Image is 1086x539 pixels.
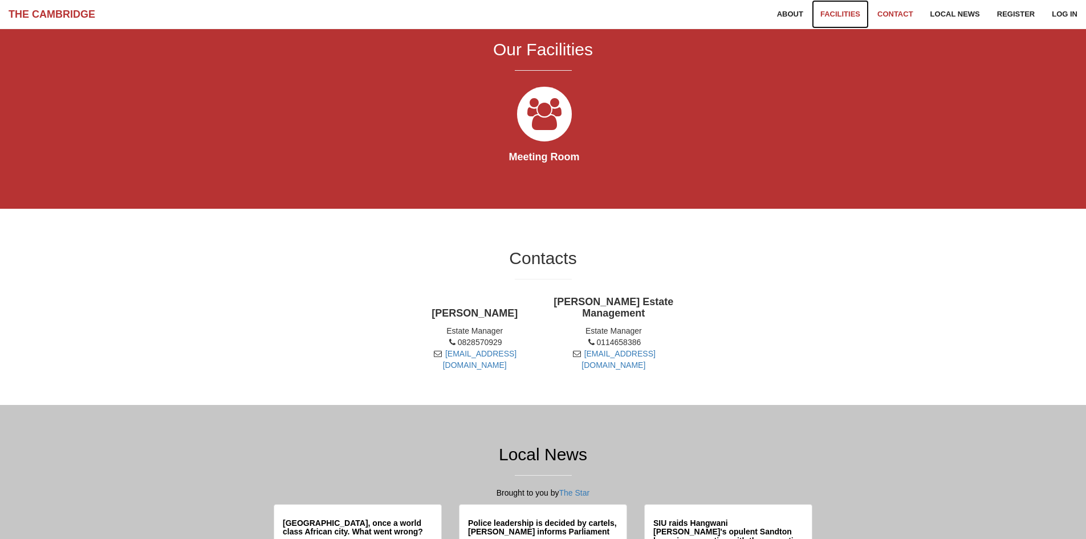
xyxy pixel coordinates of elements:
[552,337,674,348] li: 0114658386
[274,249,812,268] h2: Contacts
[414,325,536,337] li: Estate Manager
[414,337,536,348] li: 0828570929
[432,307,518,319] strong: [PERSON_NAME]
[509,151,580,163] strong: Meeting Room
[554,296,673,319] strong: [PERSON_NAME] Estate Management
[581,349,656,370] a: [EMAIL_ADDRESS][DOMAIN_NAME]
[559,488,590,497] a: The Star
[443,349,517,370] a: [EMAIL_ADDRESS][DOMAIN_NAME]
[552,325,674,337] li: Estate Manager
[274,40,812,59] h2: Our Facilities
[274,445,812,464] h2: Local News
[274,487,812,499] p: Brought to you by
